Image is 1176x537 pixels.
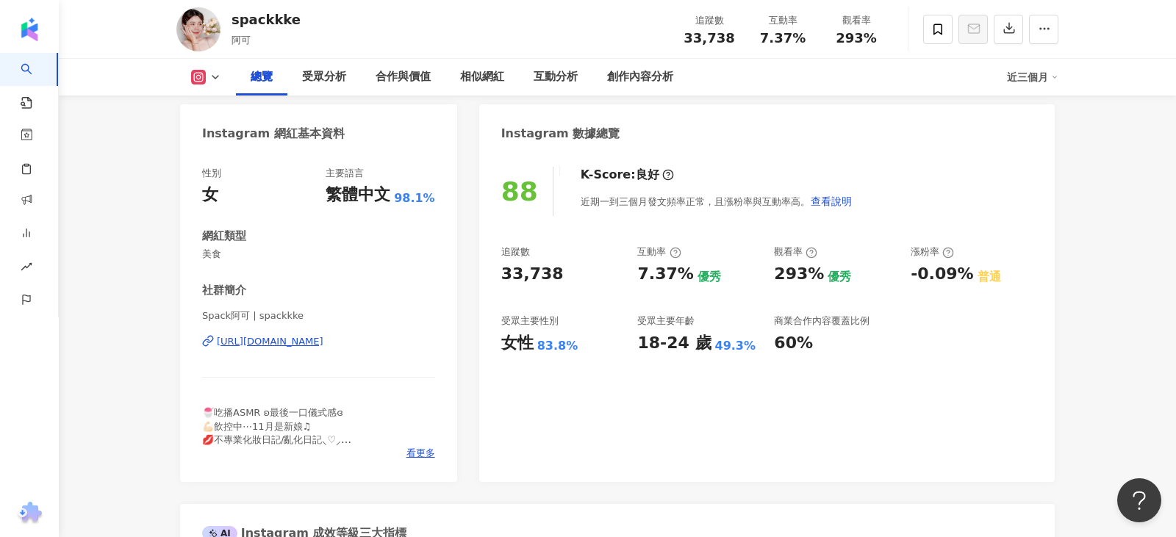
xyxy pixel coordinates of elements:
[232,10,301,29] div: spackkke
[760,31,806,46] span: 7.37%
[302,68,346,86] div: 受眾分析
[1117,478,1161,522] iframe: Help Scout Beacon - Open
[394,190,435,206] span: 98.1%
[581,187,853,216] div: 近期一到三個月發文頻率正常，且漲粉率與互動率高。
[637,314,695,328] div: 受眾主要年齡
[15,502,44,525] img: chrome extension
[501,176,538,206] div: 88
[202,228,246,244] div: 網紅類型
[828,269,851,285] div: 優秀
[217,335,323,348] div: [URL][DOMAIN_NAME]
[607,68,673,86] div: 創作內容分析
[810,187,853,216] button: 查看說明
[581,167,674,183] div: K-Score :
[637,332,711,355] div: 18-24 歲
[828,13,884,28] div: 觀看率
[406,447,435,460] span: 看更多
[501,126,620,142] div: Instagram 數據總覽
[18,18,41,41] img: logo icon
[537,338,578,354] div: 83.8%
[911,263,973,286] div: -0.09%
[774,245,817,259] div: 觀看率
[501,263,564,286] div: 33,738
[21,252,32,285] span: rise
[202,335,435,348] a: [URL][DOMAIN_NAME]
[715,338,756,354] div: 49.3%
[755,13,811,28] div: 互動率
[232,35,251,46] span: 阿可
[637,263,693,286] div: 7.37%
[202,283,246,298] div: 社群簡介
[202,184,218,206] div: 女
[1007,65,1058,89] div: 近三個月
[202,167,221,180] div: 性別
[774,314,870,328] div: 商業合作內容覆蓋比例
[251,68,273,86] div: 總覽
[501,245,530,259] div: 追蹤數
[21,53,50,110] a: search
[376,68,431,86] div: 合作與價值
[684,30,734,46] span: 33,738
[637,245,681,259] div: 互動率
[326,184,390,206] div: 繁體中文
[202,248,435,261] span: 美食
[811,195,852,207] span: 查看說明
[836,31,877,46] span: 293%
[911,245,954,259] div: 漲粉率
[774,332,813,355] div: 60%
[636,167,659,183] div: 良好
[326,167,364,180] div: 主要語言
[534,68,578,86] div: 互動分析
[978,269,1001,285] div: 普通
[681,13,737,28] div: 追蹤數
[501,332,534,355] div: 女性
[202,309,435,322] span: Spack阿可 | spackkke
[460,68,504,86] div: 相似網紅
[176,7,220,51] img: KOL Avatar
[774,263,824,286] div: 293%
[202,126,345,142] div: Instagram 網紅基本資料
[501,314,559,328] div: 受眾主要性別
[202,407,362,458] span: 🍧吃播ASMR ʚ最後一口儀式感ɞ 💪🏻飲控中⋯11月是新娘♫ 💋不專業化妝日記/亂化日記⸜♡⸝ 📸Reels更新｜每週一三五19:00見！
[698,269,721,285] div: 優秀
